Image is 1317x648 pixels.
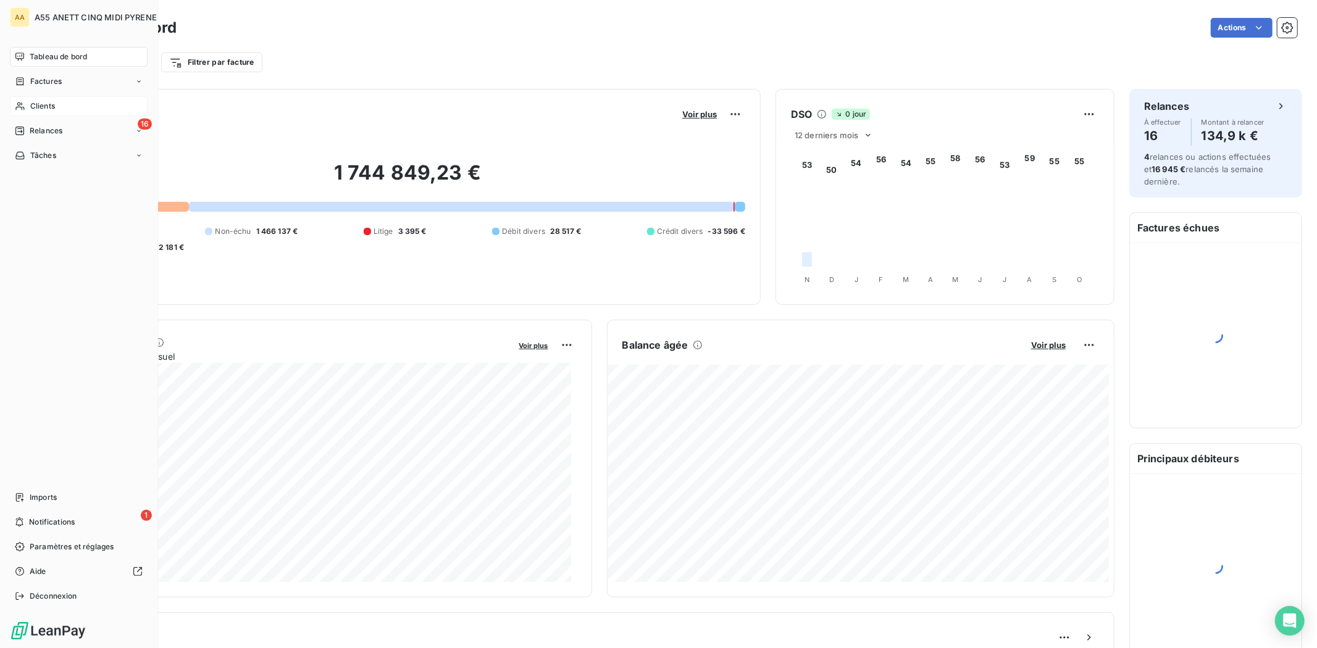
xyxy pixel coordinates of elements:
[35,12,167,22] span: A55 ANETT CINQ MIDI PYRENEES
[138,118,152,130] span: 16
[1144,118,1181,126] span: À effectuer
[1003,275,1007,284] tspan: J
[805,275,809,284] tspan: N
[30,125,62,136] span: Relances
[398,226,427,237] span: 3 395 €
[30,591,77,602] span: Déconnexion
[1031,340,1066,350] span: Voir plus
[30,101,55,112] span: Clients
[1144,152,1271,186] span: relances ou actions effectuées et relancés la semaine dernière.
[10,7,30,27] div: AA
[161,52,262,72] button: Filtrer par facture
[1144,152,1150,162] span: 4
[516,339,552,351] button: Voir plus
[30,492,57,503] span: Imports
[30,51,87,62] span: Tableau de bord
[679,109,721,120] button: Voir plus
[622,338,688,352] h6: Balance âgée
[1052,275,1056,284] tspan: S
[30,150,56,161] span: Tâches
[519,341,548,350] span: Voir plus
[1027,339,1069,351] button: Voir plus
[30,566,46,577] span: Aide
[1211,18,1273,38] button: Actions
[256,226,298,237] span: 1 466 137 €
[550,226,581,237] span: 28 517 €
[791,107,812,122] h6: DSO
[10,562,148,581] a: Aide
[1130,444,1302,473] h6: Principaux débiteurs
[70,160,745,197] h2: 1 744 849,23 €
[1152,164,1185,174] span: 16 945 €
[29,517,75,528] span: Notifications
[1130,213,1302,243] h6: Factures échues
[141,510,152,521] span: 1
[708,226,745,237] span: -33 596 €
[832,109,870,120] span: 0 jour
[502,226,545,237] span: Débit divers
[215,226,251,237] span: Non-échu
[1077,275,1082,284] tspan: O
[903,275,909,284] tspan: M
[70,350,511,363] span: Chiffre d'affaires mensuel
[155,242,184,253] span: -2 181 €
[1202,126,1265,146] h4: 134,9 k €
[1275,606,1305,636] div: Open Intercom Messenger
[979,275,982,284] tspan: J
[855,275,858,284] tspan: J
[374,226,393,237] span: Litige
[1144,99,1189,114] h6: Relances
[879,275,884,284] tspan: F
[682,109,717,119] span: Voir plus
[30,541,114,552] span: Paramètres et réglages
[1202,118,1265,126] span: Montant à relancer
[928,275,933,284] tspan: A
[952,275,958,284] tspan: M
[795,130,858,140] span: 12 derniers mois
[1027,275,1032,284] tspan: A
[30,76,62,87] span: Factures
[1144,126,1181,146] h4: 16
[10,621,86,641] img: Logo LeanPay
[829,275,834,284] tspan: D
[657,226,703,237] span: Crédit divers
